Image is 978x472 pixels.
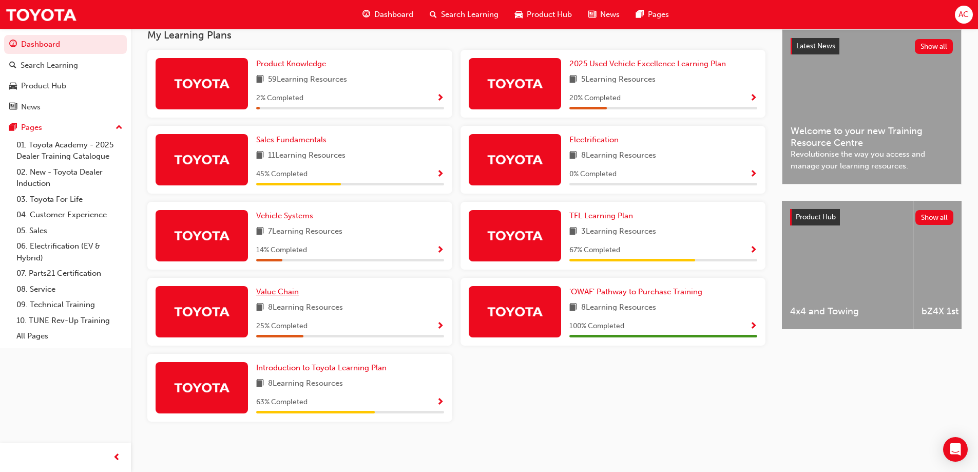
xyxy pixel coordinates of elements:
[569,301,577,314] span: book-icon
[268,301,343,314] span: 8 Learning Resources
[256,286,303,298] a: Value Chain
[362,8,370,21] span: guage-icon
[569,59,726,68] span: 2025 Used Vehicle Excellence Learning Plan
[9,40,17,49] span: guage-icon
[256,149,264,162] span: book-icon
[487,150,543,168] img: Trak
[21,60,78,71] div: Search Learning
[113,451,121,464] span: prev-icon
[268,73,347,86] span: 59 Learning Resources
[515,8,523,21] span: car-icon
[5,3,77,26] a: Trak
[268,225,342,238] span: 7 Learning Resources
[915,210,954,225] button: Show all
[268,149,346,162] span: 11 Learning Resources
[12,266,127,281] a: 07. Parts21 Certification
[790,209,953,225] a: Product HubShow all
[9,82,17,91] span: car-icon
[569,225,577,238] span: book-icon
[4,56,127,75] a: Search Learning
[12,207,127,223] a: 04. Customer Experience
[4,33,127,118] button: DashboardSearch LearningProduct HubNews
[581,225,656,238] span: 3 Learning Resources
[750,246,757,255] span: Show Progress
[569,149,577,162] span: book-icon
[21,80,66,92] div: Product Hub
[569,135,619,144] span: Electrification
[436,396,444,409] button: Show Progress
[421,4,507,25] a: search-iconSearch Learning
[436,320,444,333] button: Show Progress
[12,313,127,329] a: 10. TUNE Rev-Up Training
[354,4,421,25] a: guage-iconDashboard
[12,164,127,192] a: 02. New - Toyota Dealer Induction
[256,362,391,374] a: Introduction to Toyota Learning Plan
[436,322,444,331] span: Show Progress
[791,38,953,54] a: Latest NewsShow all
[569,92,621,104] span: 20 % Completed
[436,244,444,257] button: Show Progress
[628,4,677,25] a: pages-iconPages
[436,94,444,103] span: Show Progress
[256,135,327,144] span: Sales Fundamentals
[174,150,230,168] img: Trak
[569,134,623,146] a: Electrification
[4,77,127,96] a: Product Hub
[174,74,230,92] img: Trak
[569,286,706,298] a: 'OWAF' Pathway to Purchase Training
[430,8,437,21] span: search-icon
[12,328,127,344] a: All Pages
[569,73,577,86] span: book-icon
[441,9,498,21] span: Search Learning
[581,73,656,86] span: 5 Learning Resources
[796,213,836,221] span: Product Hub
[569,320,624,332] span: 100 % Completed
[436,92,444,105] button: Show Progress
[750,322,757,331] span: Show Progress
[527,9,572,21] span: Product Hub
[9,123,17,133] span: pages-icon
[256,92,303,104] span: 2 % Completed
[256,168,308,180] span: 45 % Completed
[374,9,413,21] span: Dashboard
[750,94,757,103] span: Show Progress
[256,59,326,68] span: Product Knowledge
[256,397,308,408] span: 63 % Completed
[147,29,765,41] h3: My Learning Plans
[12,281,127,297] a: 08. Service
[256,244,307,256] span: 14 % Completed
[21,122,42,134] div: Pages
[4,118,127,137] button: Pages
[12,223,127,239] a: 05. Sales
[487,226,543,244] img: Trak
[958,9,969,21] span: AC
[581,149,656,162] span: 8 Learning Resources
[268,377,343,390] span: 8 Learning Resources
[256,225,264,238] span: book-icon
[12,137,127,164] a: 01. Toyota Academy - 2025 Dealer Training Catalogue
[174,226,230,244] img: Trak
[436,246,444,255] span: Show Progress
[436,170,444,179] span: Show Progress
[569,244,620,256] span: 67 % Completed
[648,9,669,21] span: Pages
[600,9,620,21] span: News
[569,287,702,296] span: 'OWAF' Pathway to Purchase Training
[256,134,331,146] a: Sales Fundamentals
[487,303,543,320] img: Trak
[580,4,628,25] a: news-iconNews
[9,103,17,112] span: news-icon
[436,168,444,181] button: Show Progress
[256,73,264,86] span: book-icon
[790,306,905,317] span: 4x4 and Towing
[507,4,580,25] a: car-iconProduct Hub
[782,201,913,329] a: 4x4 and Towing
[256,320,308,332] span: 25 % Completed
[12,238,127,266] a: 06. Electrification (EV & Hybrid)
[116,121,123,135] span: up-icon
[256,287,299,296] span: Value Chain
[915,39,953,54] button: Show all
[791,148,953,172] span: Revolutionise the way you access and manage your learning resources.
[588,8,596,21] span: news-icon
